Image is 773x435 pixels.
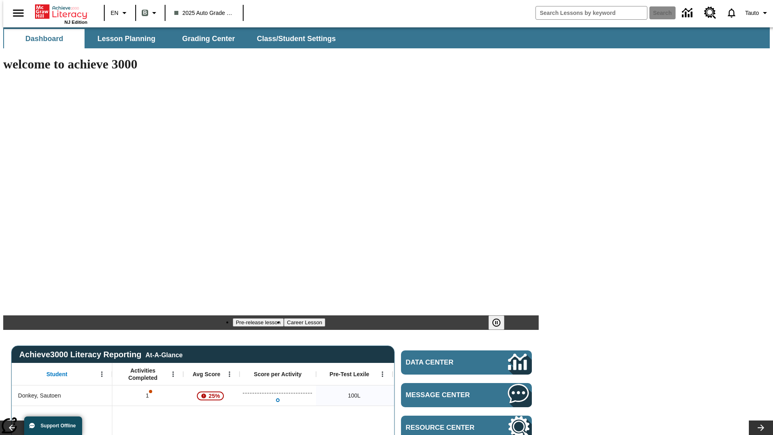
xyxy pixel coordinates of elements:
div: SubNavbar [3,27,770,48]
button: Open Menu [96,368,108,380]
span: Achieve3000 Literacy Reporting [19,350,183,359]
span: Grading Center [182,34,235,43]
div: 1, One or more Activity scores may be invalid., Donkey, Sautoen [112,385,183,406]
button: Open Menu [376,368,389,380]
div: At-A-Glance [145,350,182,359]
span: Support Offline [41,423,76,429]
p: 1 [145,391,151,400]
span: NJ Edition [64,20,87,25]
a: Notifications [721,2,742,23]
button: Boost Class color is gray green. Change class color [138,6,162,20]
button: Profile/Settings [742,6,773,20]
h1: welcome to achieve 3000 [3,57,539,72]
span: 25% [205,389,223,403]
span: Lesson Planning [97,34,155,43]
span: Avg Score [192,371,220,378]
span: Score per Activity [254,371,302,378]
button: Lesson Planning [86,29,167,48]
button: Class/Student Settings [250,29,342,48]
button: Pause [488,315,504,330]
button: Dashboard [4,29,85,48]
div: Pause [488,315,513,330]
button: Open Menu [167,368,179,380]
input: search field [536,6,647,19]
span: Class/Student Settings [257,34,336,43]
button: Open Menu [223,368,236,380]
button: Slide 2 Career Lesson [284,318,325,327]
span: B [143,8,147,18]
span: Message Center [406,391,484,399]
span: Data Center [406,358,481,367]
span: 100 Lexile, Donkey, Sautoen [348,391,360,400]
a: Resource Center, Will open in new tab [699,2,721,24]
a: Message Center [401,383,532,407]
span: EN [111,9,118,17]
button: Language: EN, Select a language [107,6,133,20]
button: Open side menu [6,1,30,25]
div: , 25%, Attention! This student's Average First Try Score of 25% is below 65%, Donkey, Sautoen [183,385,240,406]
span: Resource Center [406,424,484,432]
span: 2025 Auto Grade 1 B [174,9,234,17]
span: Pre-Test Lexile [330,371,370,378]
button: Support Offline [24,416,82,435]
a: Data Center [401,350,532,375]
div: Home [35,3,87,25]
div: Beginning reader 100 Lexile, ER, Based on the Lexile Reading measure, student is an Emerging Read... [393,385,469,406]
a: Home [35,4,87,20]
span: Donkey, Sautoen [18,391,61,400]
button: Lesson carousel, Next [749,420,773,435]
span: Tauto [745,9,759,17]
a: Data Center [677,2,699,24]
span: Activities Completed [116,367,169,381]
span: Dashboard [25,34,63,43]
div: SubNavbar [3,29,343,48]
button: Slide 1 Pre-release lesson [233,318,284,327]
span: Student [46,371,67,378]
button: Grading Center [168,29,249,48]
